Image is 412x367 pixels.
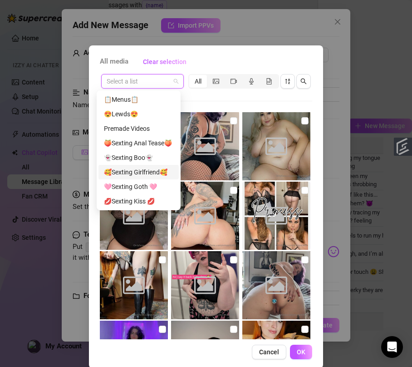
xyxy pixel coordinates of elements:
div: 💋Sexting Kiss 💋 [98,194,179,208]
span: search [300,78,307,84]
div: 🥰Sexting Girlfriend🥰 [98,165,179,179]
div: 😍Lewds😍 [98,107,179,121]
span: file-gif [266,78,272,84]
button: sort-descending [280,74,295,89]
div: All [189,75,207,88]
div: Premade Videos [104,124,173,134]
div: segmented control [188,74,279,89]
button: OK [290,345,312,359]
div: 🩷Sexting Goth 🩷 [98,179,179,194]
div: Open Intercom Messenger [381,336,403,358]
div: 📋Menus📋 [104,94,173,104]
span: picture [213,78,219,84]
span: audio [248,78,255,84]
button: Cancel [252,345,286,359]
span: OK [297,348,305,356]
div: 🩷Sexting Goth 🩷 [104,182,173,192]
button: Clear selection [136,55,194,69]
div: 🍑Sexting Anal Tease🍑 [98,136,179,150]
div: 💋Sexting Kiss 💋 [104,196,173,206]
span: Cancel [259,348,279,356]
span: sort-descending [284,78,291,84]
div: Premade Videos [98,121,179,136]
div: 🍑Sexting Anal Tease🍑 [104,138,173,148]
div: 😍Lewds😍 [104,109,173,119]
div: 📋Menus📋 [98,92,179,107]
span: All media [100,56,128,67]
span: video-camera [231,78,237,84]
div: 👻Sexting Boo👻 [98,150,179,165]
div: 🥰Sexting Girlfriend🥰 [104,167,173,177]
div: 👻Sexting Boo👻 [104,153,173,163]
span: Clear selection [143,58,186,65]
